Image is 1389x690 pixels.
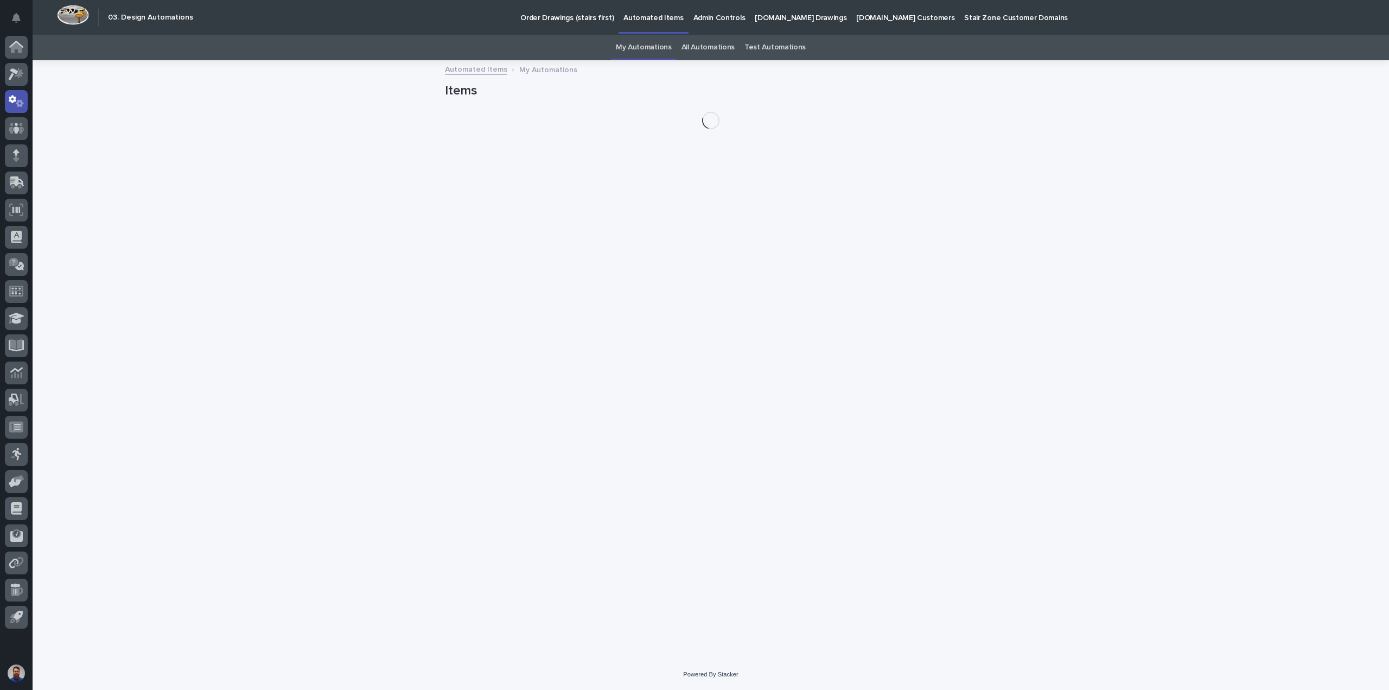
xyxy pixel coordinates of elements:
a: My Automations [616,35,672,60]
h1: Items [445,83,977,99]
p: My Automations [519,63,577,75]
img: Workspace Logo [57,5,89,25]
a: All Automations [681,35,735,60]
h2: 03. Design Automations [108,13,193,22]
button: Notifications [5,7,28,29]
button: users-avatar [5,662,28,685]
a: Powered By Stacker [683,671,738,678]
a: Test Automations [744,35,806,60]
a: Automated Items [445,62,507,75]
div: Notifications [14,13,28,30]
